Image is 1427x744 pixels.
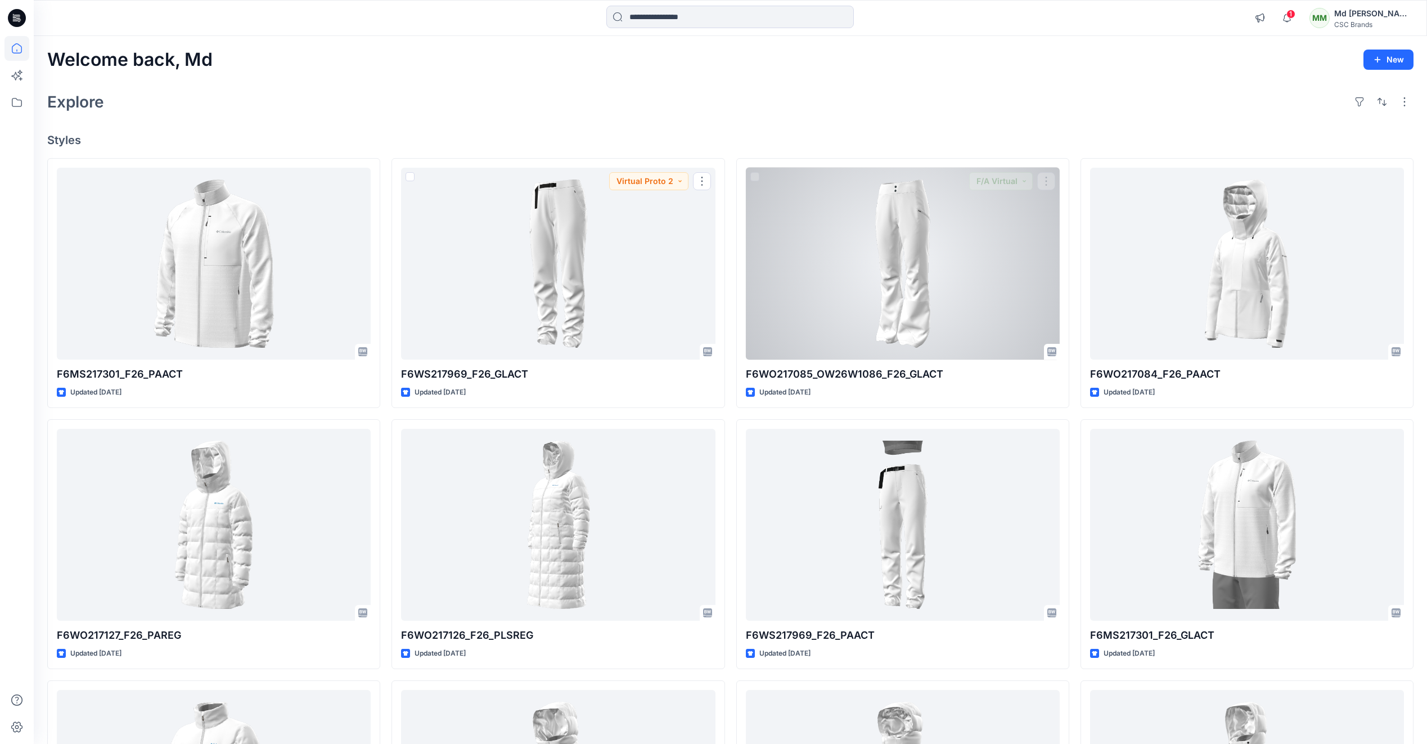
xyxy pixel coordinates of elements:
[415,387,466,398] p: Updated [DATE]
[401,429,715,621] a: F6WO217126_F26_PLSREG
[401,168,715,360] a: F6WS217969_F26_GLACT
[746,366,1060,382] p: F6WO217085_OW26W1086_F26_GLACT
[1334,7,1413,20] div: Md [PERSON_NAME]
[746,168,1060,360] a: F6WO217085_OW26W1086_F26_GLACT
[746,628,1060,643] p: F6WS217969_F26_PAACT
[1286,10,1295,19] span: 1
[70,387,121,398] p: Updated [DATE]
[746,429,1060,621] a: F6WS217969_F26_PAACT
[47,50,213,70] h2: Welcome back, Md
[1090,628,1404,643] p: F6MS217301_F26_GLACT
[1104,648,1155,660] p: Updated [DATE]
[57,429,371,621] a: F6WO217127_F26_PAREG
[70,648,121,660] p: Updated [DATE]
[57,168,371,360] a: F6MS217301_F26_PAACT
[415,648,466,660] p: Updated [DATE]
[1309,8,1330,28] div: MM
[1090,168,1404,360] a: F6WO217084_F26_PAACT
[1334,20,1413,29] div: CSC Brands
[47,93,104,111] h2: Explore
[47,133,1414,147] h4: Styles
[1104,387,1155,398] p: Updated [DATE]
[57,366,371,382] p: F6MS217301_F26_PAACT
[57,628,371,643] p: F6WO217127_F26_PAREG
[401,366,715,382] p: F6WS217969_F26_GLACT
[759,648,811,660] p: Updated [DATE]
[1090,429,1404,621] a: F6MS217301_F26_GLACT
[759,387,811,398] p: Updated [DATE]
[401,628,715,643] p: F6WO217126_F26_PLSREG
[1363,50,1414,70] button: New
[1090,366,1404,382] p: F6WO217084_F26_PAACT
